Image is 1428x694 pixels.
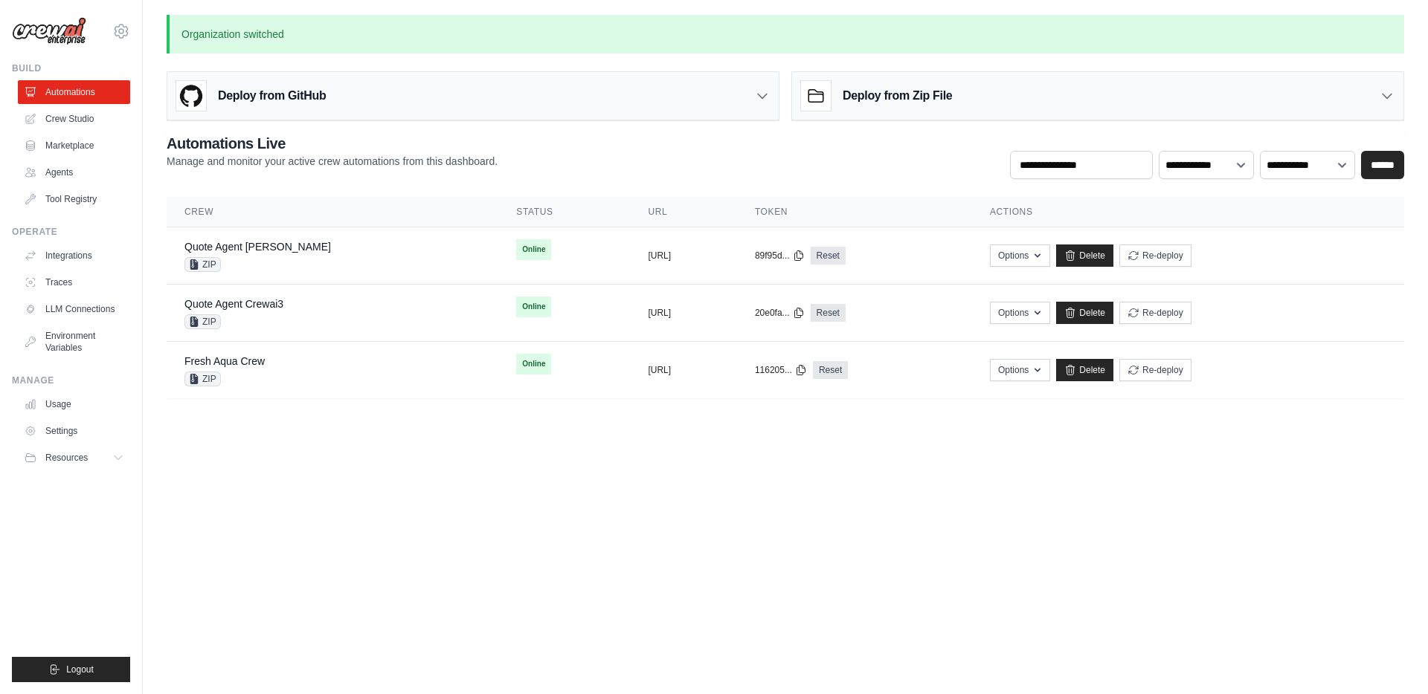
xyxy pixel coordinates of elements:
[972,197,1404,227] th: Actions
[813,361,848,379] a: Reset
[990,359,1050,381] button: Options
[12,657,130,682] button: Logout
[12,62,130,74] div: Build
[1056,244,1113,267] a: Delete
[18,160,130,184] a: Agents
[755,250,805,262] button: 89f95d...
[12,226,130,238] div: Operate
[12,374,130,386] div: Manage
[167,197,498,227] th: Crew
[1119,359,1191,381] button: Re-deploy
[184,355,265,367] a: Fresh Aqua Crew
[167,133,498,154] h2: Automations Live
[498,197,630,227] th: Status
[184,257,221,272] span: ZIP
[18,446,130,470] button: Resources
[18,324,130,360] a: Environment Variables
[12,17,86,45] img: Logo
[18,270,130,294] a: Traces
[755,307,805,319] button: 20e0fa...
[18,297,130,321] a: LLM Connections
[755,364,807,376] button: 116205...
[990,244,1050,267] button: Options
[516,354,551,374] span: Online
[990,302,1050,324] button: Options
[66,664,94,675] span: Logout
[18,392,130,416] a: Usage
[167,154,498,169] p: Manage and monitor your active crew automations from this dashboard.
[18,244,130,267] a: Integrations
[167,15,1404,53] p: Organization switched
[1119,302,1191,324] button: Re-deploy
[18,80,130,104] a: Automations
[218,87,326,105] h3: Deploy from GitHub
[1056,302,1113,324] a: Delete
[516,296,551,317] span: Online
[184,372,221,386] span: ZIP
[45,452,88,464] span: Resources
[18,107,130,131] a: Crew Studio
[1119,244,1191,267] button: Re-deploy
[516,239,551,260] span: Online
[630,197,736,227] th: URL
[737,197,972,227] th: Token
[1056,359,1113,381] a: Delete
[18,419,130,443] a: Settings
[184,298,283,310] a: Quote Agent Crewai3
[811,304,846,322] a: Reset
[18,187,130,211] a: Tool Registry
[184,241,331,253] a: Quote Agent [PERSON_NAME]
[184,314,221,329] span: ZIP
[176,81,206,111] img: GitHub Logo
[843,87,952,105] h3: Deploy from Zip File
[18,134,130,158] a: Marketplace
[811,247,846,265] a: Reset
